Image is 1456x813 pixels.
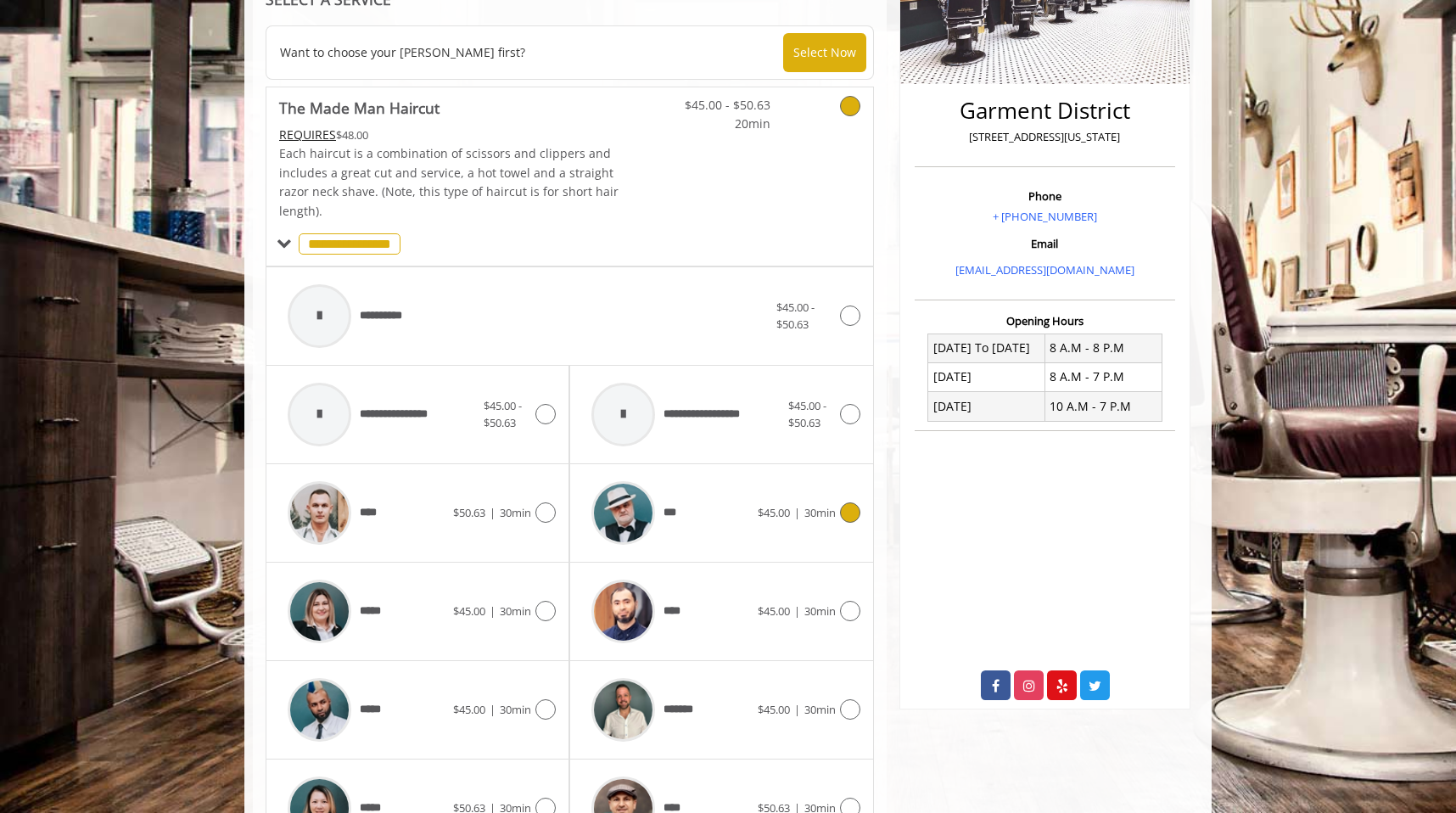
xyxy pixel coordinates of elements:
span: $45.00 - $50.63 [670,96,770,115]
td: [DATE] [928,362,1045,391]
td: [DATE] [928,392,1045,421]
span: $45.00 [453,603,485,619]
span: Want to choose your [PERSON_NAME] first? [280,43,525,62]
a: [EMAIL_ADDRESS][DOMAIN_NAME] [955,262,1134,278]
span: | [490,702,496,717]
span: 30min [804,603,836,619]
span: $45.00 [758,603,790,619]
button: Select Now [783,33,866,72]
span: | [490,603,496,619]
h3: Opening Hours [915,315,1175,327]
span: $45.00 - $50.63 [484,398,522,431]
td: 10 A.M - 7 P.M [1044,392,1162,421]
td: 8 A.M - 8 P.M [1044,334,1162,362]
span: 20min [670,115,770,133]
div: $48.00 [279,126,620,144]
span: $50.63 [453,505,485,520]
span: 30min [500,603,531,619]
p: [STREET_ADDRESS][US_STATE] [919,128,1171,146]
span: $45.00 - $50.63 [788,398,826,431]
span: $45.00 - $50.63 [776,300,815,333]
span: $45.00 [453,702,485,717]
span: $45.00 [758,702,790,717]
h2: Garment District [919,98,1171,123]
h3: Email [919,238,1171,250]
span: $45.00 [758,505,790,520]
span: This service needs some Advance to be paid before we block your appointment [279,126,336,143]
span: 30min [804,702,836,717]
span: | [794,702,800,717]
b: The Made Man Haircut [279,96,440,120]
span: 30min [804,505,836,520]
td: [DATE] To [DATE] [928,334,1045,362]
h3: Phone [919,190,1171,202]
span: | [490,505,496,520]
a: + [PHONE_NUMBER] [993,209,1097,224]
span: 30min [500,505,531,520]
span: 30min [500,702,531,717]
span: | [794,603,800,619]
span: Each haircut is a combination of scissors and clippers and includes a great cut and service, a ho... [279,145,619,218]
td: 8 A.M - 7 P.M [1044,362,1162,391]
span: | [794,505,800,520]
